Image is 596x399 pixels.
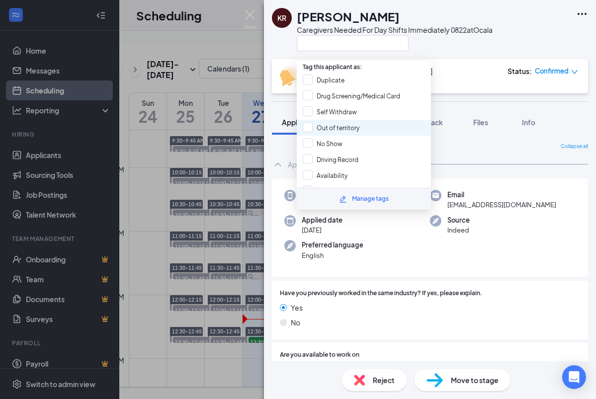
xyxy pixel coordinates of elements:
[288,160,325,169] div: Application
[302,240,363,250] span: Preferred language
[297,8,400,25] h1: [PERSON_NAME]
[447,225,470,235] span: Indeed
[562,365,586,389] div: Open Intercom Messenger
[282,118,320,127] span: Application
[535,66,569,76] span: Confirmed
[352,194,389,204] div: Manage tags
[280,289,482,298] span: Have you previously worked in the same industry? If yes, please explain.
[576,8,588,20] svg: Ellipses
[473,118,488,127] span: Files
[571,69,578,76] span: down
[561,143,588,151] span: Collapse all
[302,225,342,235] span: [DATE]
[302,215,342,225] span: Applied date
[339,195,347,203] svg: Pencil
[297,57,368,73] span: Tag this applicant as:
[447,200,556,210] span: [EMAIL_ADDRESS][DOMAIN_NAME]
[447,190,556,200] span: Email
[272,159,284,170] svg: ChevronUp
[297,25,493,35] div: Caregivers Needed For Day Shifts Immediately 0822 at Ocala
[302,250,363,260] span: English
[508,66,532,76] div: Status :
[447,215,470,225] span: Source
[277,13,286,23] div: KR
[373,375,395,386] span: Reject
[522,118,535,127] span: Info
[291,317,300,328] span: No
[451,375,499,386] span: Move to stage
[280,350,359,360] span: Are you available to work on
[291,302,303,313] span: Yes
